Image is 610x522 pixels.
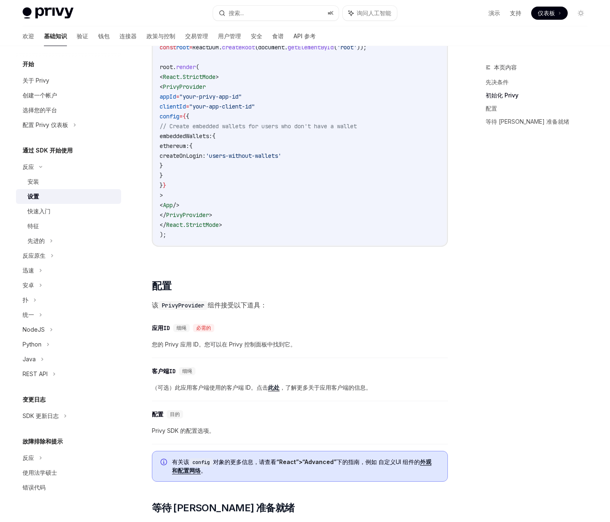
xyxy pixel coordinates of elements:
font: 交易管理 [185,32,208,39]
span: > [216,73,219,81]
span: </ [160,221,166,229]
span: document [258,44,284,51]
span: </ [160,211,166,219]
font: 选择您的平台 [23,106,57,113]
a: 交易管理 [185,26,208,46]
font: 您的 Privy 应用 ID。您可以在 Privy 控制面板中找到它。 [152,341,296,348]
font: 必需的 [196,325,211,331]
font: 政策与控制 [147,32,175,39]
span: > [219,221,222,229]
span: { [186,113,189,120]
span: // Create embedded wallets for users who don't have a wallet [160,122,357,130]
font: 细绳 [182,368,192,374]
span: . [284,44,288,51]
font: 食谱 [272,32,284,39]
span: ( [255,44,258,51]
a: 关于 Privy [16,73,121,88]
span: createOnLogin: [160,152,206,159]
font: 统一 [23,311,34,318]
span: appId [160,93,176,100]
font: 配置 [152,411,163,418]
font: 反应 [23,454,34,461]
a: 仪表板 [531,7,568,20]
span: { [212,132,216,140]
span: = [179,113,183,120]
font: 使用法学硕士 [23,469,57,476]
font: 变更日志 [23,396,46,403]
a: 错误代码 [16,480,121,495]
font: 配置网络 [178,467,201,474]
span: ( [334,44,337,51]
span: root [176,44,189,51]
img: 灯光标志 [23,7,73,19]
span: ( [196,63,199,71]
font: 故障排除和提示 [23,438,63,445]
span: ethereum: [160,142,189,150]
span: React.StrictMode [166,221,219,229]
font: 关于 Privy [23,77,49,84]
a: 等待 [PERSON_NAME] 准备就绪 [486,115,594,128]
font: 等待 [PERSON_NAME] 准备就绪 [152,502,294,514]
font: （可选）此应用客户端使用的客户端 ID。点击 [152,384,268,391]
font: 目的 [170,411,180,418]
button: 切换暗模式 [574,7,587,20]
font: API 参考 [294,32,316,39]
a: 设置 [16,189,121,204]
font: 组件接受以下道具： [208,301,267,309]
font: 细绳 [177,325,186,331]
font: 等待 [PERSON_NAME] 准备就绪 [486,118,569,125]
font: 对象的更多信息，请查看 [213,458,276,465]
font: 下的指南，例如 自定义 [337,458,396,465]
font: 反应 [23,163,34,170]
font: 该 [152,301,158,309]
span: PrivyProvider [163,83,206,90]
span: = [189,44,193,51]
font: 连接器 [119,32,137,39]
font: 本页内容 [494,64,517,71]
font: 安全 [251,32,262,39]
font: 安装 [28,178,39,185]
font: 有关该 [172,458,189,465]
span: clientId [160,103,186,110]
font: Java [23,356,36,363]
a: 连接器 [119,26,137,46]
span: "your-app-client-id" [189,103,255,110]
span: )); [357,44,367,51]
code: config [189,458,213,467]
font: 快速入门 [28,208,50,215]
font: 初始化 Privy [486,92,518,99]
font: K [330,10,334,16]
a: 快速入门 [16,204,121,219]
span: } [160,172,163,179]
a: 基础知识 [44,26,67,46]
span: } [160,162,163,169]
font: REST API [23,370,48,377]
span: < [160,73,163,81]
font: ，了解更多关于应用客户端的信息。 [280,384,372,391]
span: React.StrictMode [163,73,216,81]
a: 配置 [486,102,594,115]
span: /> [173,201,179,209]
span: = [186,103,189,110]
span: embeddedWallets: [160,132,212,140]
font: 通过 SDK 开始使用 [23,147,73,154]
font: 开始 [23,60,34,67]
span: PrivyProvider [166,211,209,219]
a: 欢迎 [23,26,34,46]
span: < [160,83,163,90]
font: 欢迎 [23,32,34,39]
span: . [219,44,222,51]
font: 验证 [77,32,88,39]
font: 客户端ID [152,367,176,375]
span: 'users-without-wallets' [206,152,281,159]
font: 配置 Privy 仪表板 [23,121,68,128]
font: 反应原生 [23,252,46,259]
a: 安装 [16,174,121,189]
button: 询问人工智能 [343,6,397,21]
font: 询问人工智能 [357,9,391,16]
span: createRoot [222,44,255,51]
font: Python [23,341,41,348]
font: 仪表板 [538,9,555,16]
span: < [160,201,163,209]
font: 先决条件 [486,79,509,85]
